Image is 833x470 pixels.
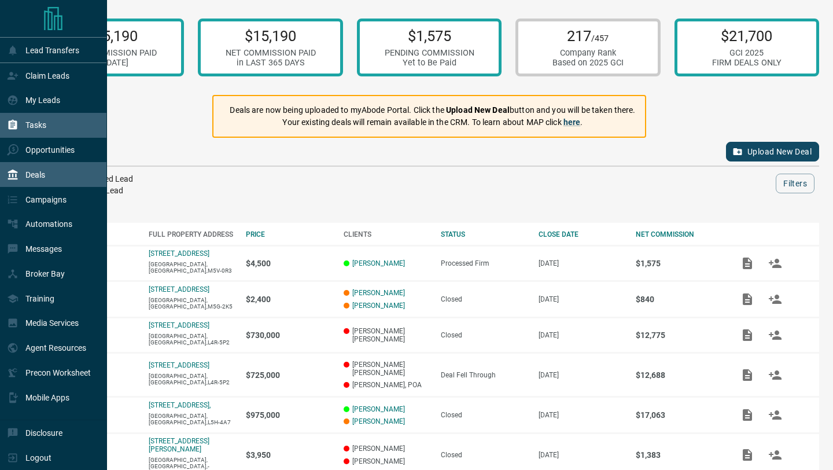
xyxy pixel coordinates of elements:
p: $17,063 [636,410,722,420]
p: [PERSON_NAME] [PERSON_NAME] [344,327,430,343]
p: [PERSON_NAME], POA [344,381,430,389]
p: [GEOGRAPHIC_DATA],[GEOGRAPHIC_DATA],M5G-2K5 [149,297,235,310]
p: [GEOGRAPHIC_DATA],[GEOGRAPHIC_DATA],L4R-5P2 [149,373,235,385]
span: Add / View Documents [734,295,761,303]
div: Closed [441,331,527,339]
a: [STREET_ADDRESS] [149,321,209,329]
p: $840 [636,295,722,304]
span: Add / View Documents [734,370,761,379]
a: [STREET_ADDRESS][PERSON_NAME] [149,437,209,453]
div: NET COMMISSION PAID [67,48,157,58]
p: [DATE] [539,295,625,303]
div: Closed [441,411,527,419]
p: $1,575 [636,259,722,268]
div: Yet to Be Paid [385,58,474,68]
div: CLOSE DATE [539,230,625,238]
div: Deal Fell Through [441,371,527,379]
div: PRICE [246,230,332,238]
p: [PERSON_NAME] [344,457,430,465]
p: Your existing deals will remain available in the CRM. To learn about MAP click . [230,116,635,128]
p: $21,700 [712,27,782,45]
a: [PERSON_NAME] [352,302,405,310]
div: Company Rank [552,48,624,58]
p: [GEOGRAPHIC_DATA],[GEOGRAPHIC_DATA],L5H-4A7 [149,413,235,425]
a: [STREET_ADDRESS] [149,249,209,258]
a: [STREET_ADDRESS] [149,285,209,293]
span: Match Clients [761,259,789,267]
div: NET COMMISSION [636,230,722,238]
p: [DATE] [539,331,625,339]
div: Processed Firm [441,259,527,267]
div: FULL PROPERTY ADDRESS [149,230,235,238]
span: Match Clients [761,331,789,339]
button: Upload New Deal [726,142,819,161]
div: FIRM DEALS ONLY [712,58,782,68]
div: NET COMMISSION PAID [226,48,316,58]
p: [DATE] [539,411,625,419]
span: Add / View Documents [734,410,761,418]
p: $4,500 [246,259,332,268]
p: [DATE] [539,259,625,267]
span: Match Clients [761,370,789,379]
p: [GEOGRAPHIC_DATA],[GEOGRAPHIC_DATA],L4R-5P2 [149,333,235,346]
p: $725,000 [246,370,332,380]
p: $12,775 [636,331,722,340]
a: [STREET_ADDRESS], [149,401,211,409]
span: Match Clients [761,410,789,418]
a: [STREET_ADDRESS] [149,361,209,369]
span: Add / View Documents [734,450,761,458]
p: [PERSON_NAME] [344,445,430,453]
p: [GEOGRAPHIC_DATA],[GEOGRAPHIC_DATA],M5V-0R3 [149,261,235,274]
div: Based on 2025 GCI [552,58,624,68]
p: [DATE] [539,371,625,379]
p: $15,190 [226,27,316,45]
div: in LAST 365 DAYS [226,58,316,68]
a: [PERSON_NAME] [352,259,405,267]
span: Add / View Documents [734,259,761,267]
p: $730,000 [246,331,332,340]
div: CLIENTS [344,230,430,238]
span: /457 [591,34,609,43]
p: [PERSON_NAME] [PERSON_NAME] [344,361,430,377]
strong: Upload New Deal [446,105,510,115]
p: [DATE] [539,451,625,459]
a: [PERSON_NAME] [352,405,405,413]
button: Filters [776,174,814,193]
p: Deals are now being uploaded to myAbode Portal. Click the button and you will be taken there. [230,104,635,116]
p: $3,950 [246,450,332,460]
p: $1,383 [636,450,722,460]
div: in [DATE] [67,58,157,68]
p: $12,688 [636,370,722,380]
a: [PERSON_NAME] [352,417,405,425]
a: [PERSON_NAME] [352,289,405,297]
div: GCI 2025 [712,48,782,58]
div: STATUS [441,230,527,238]
span: Match Clients [761,295,789,303]
span: Add / View Documents [734,331,761,339]
a: here [563,117,581,127]
div: Closed [441,451,527,459]
p: $975,000 [246,410,332,420]
p: $15,190 [67,27,157,45]
p: [GEOGRAPHIC_DATA],[GEOGRAPHIC_DATA],- [149,457,235,469]
p: $2,400 [246,295,332,304]
p: 217 [552,27,624,45]
div: Closed [441,295,527,303]
div: PENDING COMMISSION [385,48,474,58]
span: Match Clients [761,450,789,458]
p: $1,575 [385,27,474,45]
